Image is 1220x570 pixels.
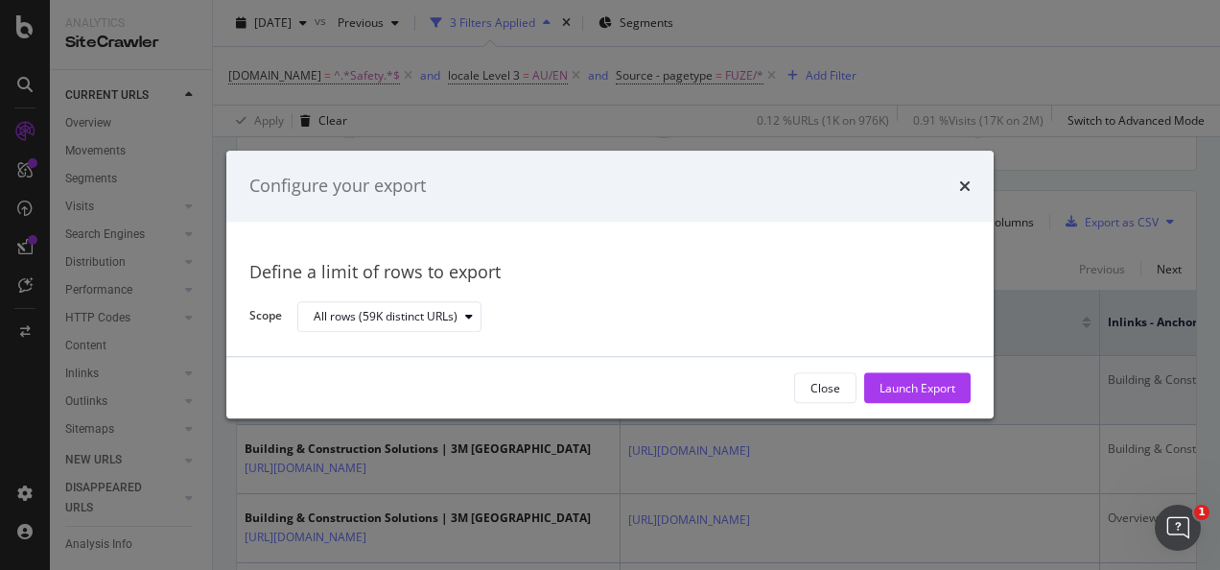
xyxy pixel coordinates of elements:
button: Close [794,373,856,404]
div: Configure your export [249,174,426,199]
button: All rows (59K distinct URLs) [297,301,481,332]
label: Scope [249,308,282,329]
div: modal [226,151,994,418]
span: 1 [1194,505,1209,520]
button: Launch Export [864,373,971,404]
iframe: Intercom live chat [1155,505,1201,551]
div: Close [810,380,840,396]
div: Launch Export [880,380,955,396]
div: All rows (59K distinct URLs) [314,311,457,322]
div: Define a limit of rows to export [249,260,971,285]
div: times [959,174,971,199]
